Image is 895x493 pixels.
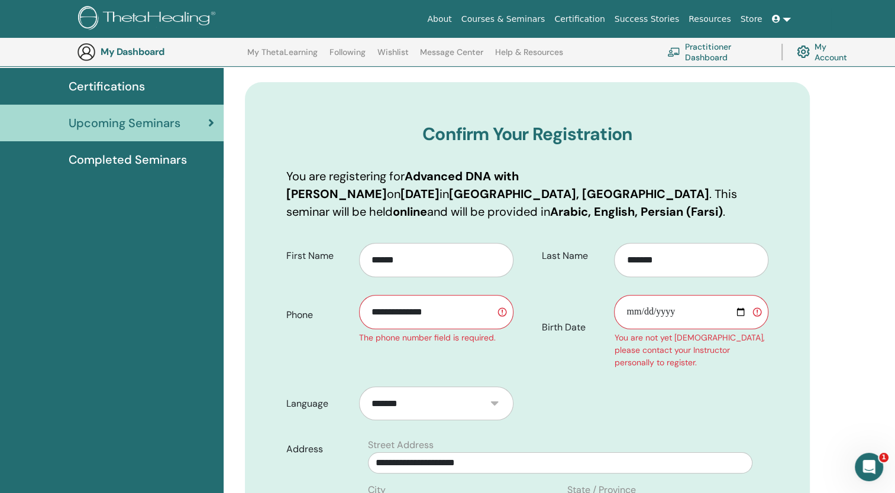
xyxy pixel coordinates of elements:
[286,124,768,145] h3: Confirm Your Registration
[684,8,736,30] a: Resources
[797,43,810,61] img: cog.svg
[277,438,361,460] label: Address
[77,43,96,61] img: generic-user-icon.jpg
[855,453,883,481] iframe: Intercom live chat
[879,453,888,462] span: 1
[101,46,219,57] h3: My Dashboard
[277,393,359,415] label: Language
[533,245,615,267] label: Last Name
[533,316,615,339] label: Birth Date
[457,8,550,30] a: Courses & Seminars
[69,114,180,132] span: Upcoming Seminars
[495,47,563,66] a: Help & Resources
[286,168,519,202] b: Advanced DNA with [PERSON_NAME]
[797,39,857,65] a: My Account
[667,47,680,57] img: chalkboard-teacher.svg
[329,47,366,66] a: Following
[614,332,768,369] div: You are not yet [DEMOGRAPHIC_DATA], please contact your Instructor personally to register.
[422,8,456,30] a: About
[449,186,709,202] b: [GEOGRAPHIC_DATA], [GEOGRAPHIC_DATA]
[277,304,359,326] label: Phone
[550,204,723,219] b: Arabic, English, Persian (Farsi)
[400,186,440,202] b: [DATE]
[377,47,409,66] a: Wishlist
[78,6,219,33] img: logo.png
[736,8,767,30] a: Store
[277,245,359,267] label: First Name
[69,151,187,168] span: Completed Seminars
[420,47,483,66] a: Message Center
[69,77,145,95] span: Certifications
[393,204,427,219] b: online
[550,8,609,30] a: Certification
[247,47,318,66] a: My ThetaLearning
[368,438,434,452] label: Street Address
[610,8,684,30] a: Success Stories
[667,39,767,65] a: Practitioner Dashboard
[286,167,768,220] p: You are registering for on in . This seminar will be held and will be provided in .
[359,332,513,344] div: The phone number field is required.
